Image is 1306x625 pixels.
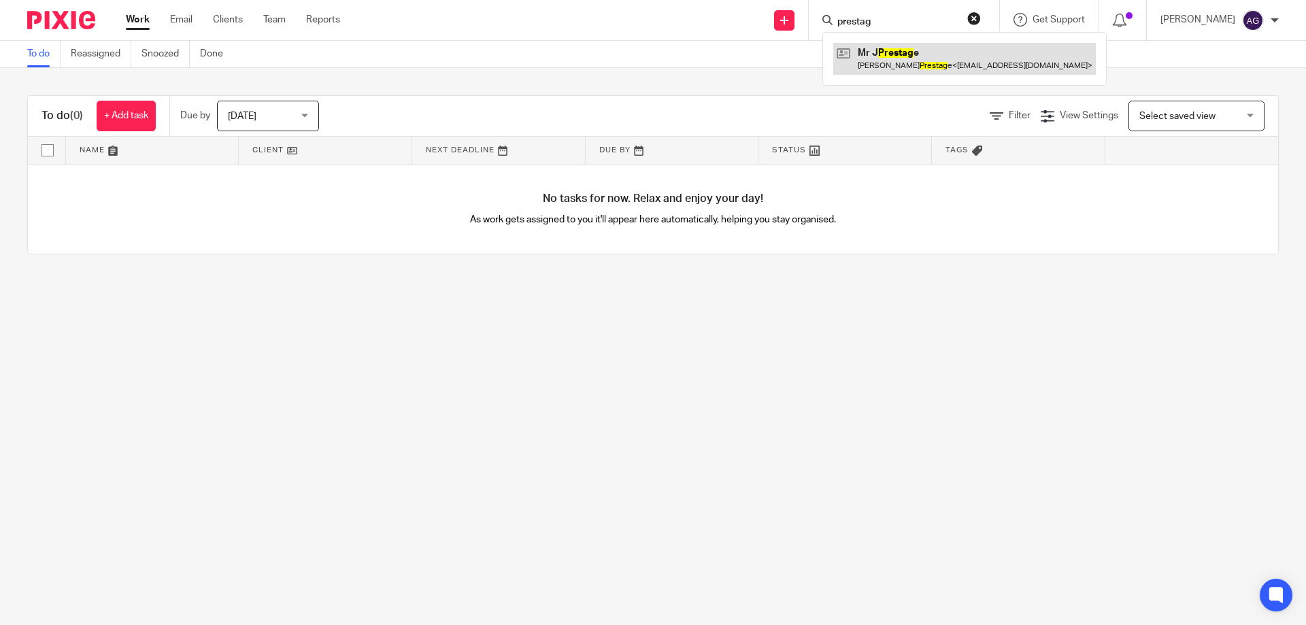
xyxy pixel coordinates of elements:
[836,16,958,29] input: Search
[341,213,966,226] p: As work gets assigned to you it'll appear here automatically, helping you stay organised.
[1009,111,1031,120] span: Filter
[228,112,256,121] span: [DATE]
[170,13,192,27] a: Email
[263,13,286,27] a: Team
[27,11,95,29] img: Pixie
[97,101,156,131] a: + Add task
[1139,112,1216,121] span: Select saved view
[213,13,243,27] a: Clients
[71,41,131,67] a: Reassigned
[28,192,1278,206] h4: No tasks for now. Relax and enjoy your day!
[27,41,61,67] a: To do
[126,13,150,27] a: Work
[1242,10,1264,31] img: svg%3E
[306,13,340,27] a: Reports
[180,109,210,122] p: Due by
[200,41,233,67] a: Done
[1060,111,1118,120] span: View Settings
[967,12,981,25] button: Clear
[1160,13,1235,27] p: [PERSON_NAME]
[70,110,83,121] span: (0)
[945,146,969,154] span: Tags
[1033,15,1085,24] span: Get Support
[41,109,83,123] h1: To do
[141,41,190,67] a: Snoozed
